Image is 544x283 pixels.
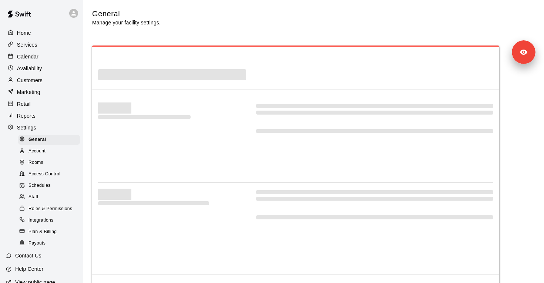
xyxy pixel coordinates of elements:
[18,215,83,226] a: Integrations
[28,148,46,155] span: Account
[18,203,83,215] a: Roles & Permissions
[28,193,38,201] span: Staff
[18,215,80,226] div: Integrations
[17,29,31,37] p: Home
[6,75,77,86] a: Customers
[17,112,36,119] p: Reports
[6,63,77,74] a: Availability
[18,146,80,156] div: Account
[18,145,83,157] a: Account
[28,136,46,144] span: General
[6,110,77,121] a: Reports
[18,181,80,191] div: Schedules
[6,27,77,38] a: Home
[18,204,80,214] div: Roles & Permissions
[28,228,57,236] span: Plan & Billing
[28,159,43,166] span: Rooms
[6,87,77,98] a: Marketing
[17,41,37,48] p: Services
[6,39,77,50] a: Services
[18,226,83,237] a: Plan & Billing
[18,135,80,145] div: General
[18,227,80,237] div: Plan & Billing
[15,265,43,273] p: Help Center
[17,65,42,72] p: Availability
[6,98,77,110] a: Retail
[18,158,80,168] div: Rooms
[28,171,60,178] span: Access Control
[18,192,83,203] a: Staff
[18,157,83,169] a: Rooms
[6,122,77,133] a: Settings
[28,205,72,213] span: Roles & Permissions
[28,217,54,224] span: Integrations
[6,51,77,62] a: Calendar
[92,19,161,26] p: Manage your facility settings.
[18,192,80,202] div: Staff
[18,169,80,179] div: Access Control
[28,182,51,189] span: Schedules
[17,100,31,108] p: Retail
[17,53,38,60] p: Calendar
[18,180,83,192] a: Schedules
[18,237,83,249] a: Payouts
[92,9,161,19] h5: General
[17,124,36,131] p: Settings
[17,77,43,84] p: Customers
[18,169,83,180] a: Access Control
[28,240,46,247] span: Payouts
[15,252,41,259] p: Contact Us
[18,238,80,249] div: Payouts
[17,88,40,96] p: Marketing
[18,134,83,145] a: General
